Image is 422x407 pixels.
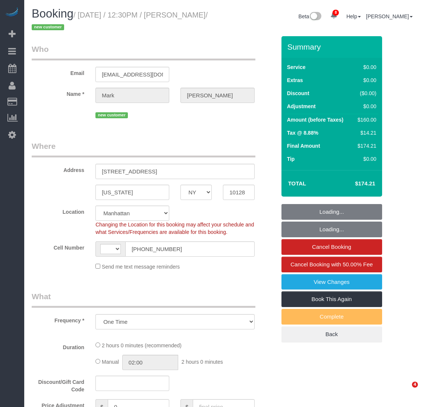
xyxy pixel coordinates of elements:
input: Zip Code [223,185,254,200]
a: View Changes [281,274,382,290]
span: new customer [95,112,128,118]
span: Booking [32,7,73,20]
div: $0.00 [355,155,376,163]
img: Automaid Logo [4,7,19,18]
input: Email [95,67,169,82]
div: $14.21 [355,129,376,137]
input: Last Name [180,88,254,103]
div: $160.00 [355,116,376,123]
div: $0.00 [355,103,376,110]
input: City [95,185,169,200]
iframe: Intercom live chat [397,382,415,400]
label: Address [26,164,90,174]
div: $0.00 [355,76,376,84]
span: new customer [32,24,64,30]
input: Cell Number [125,241,254,257]
a: Beta [299,13,322,19]
div: $0.00 [355,63,376,71]
span: Manual [102,359,119,365]
h3: Summary [287,43,378,51]
a: Back [281,326,382,342]
img: New interface [309,12,321,22]
a: Cancel Booking with 50.00% Fee [281,257,382,272]
a: Help [346,13,361,19]
legend: What [32,291,255,308]
a: Book This Again [281,291,382,307]
label: Tax @ 8.88% [287,129,318,137]
span: Cancel Booking with 50.00% Fee [290,261,373,267]
label: Duration [26,341,90,351]
span: 2 hours 0 minutes (recommended) [102,342,182,348]
input: First Name [95,88,169,103]
span: Send me text message reminders [102,264,180,270]
label: Extras [287,76,303,84]
small: / [DATE] / 12:30PM / [PERSON_NAME] [32,11,208,32]
legend: Where [32,141,255,157]
label: Discount/Gift Card Code [26,376,90,393]
a: 8 [327,7,341,24]
label: Final Amount [287,142,320,150]
label: Name * [26,88,90,98]
label: Tip [287,155,295,163]
label: Adjustment [287,103,316,110]
span: Changing the Location for this booking may affect your schedule and what Services/Frequencies are... [95,222,254,235]
div: $174.21 [355,142,376,150]
label: Cell Number [26,241,90,251]
a: Cancel Booking [281,239,382,255]
legend: Who [32,44,255,60]
label: Location [26,206,90,216]
label: Discount [287,90,309,97]
span: 4 [412,382,418,388]
h4: $174.21 [333,181,375,187]
label: Amount (before Taxes) [287,116,343,123]
label: Service [287,63,306,71]
a: [PERSON_NAME] [366,13,413,19]
label: Frequency * [26,314,90,324]
strong: Total [288,180,306,187]
span: 8 [333,10,339,16]
span: 2 hours 0 minutes [182,359,223,365]
div: ($0.00) [355,90,376,97]
label: Email [26,67,90,77]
